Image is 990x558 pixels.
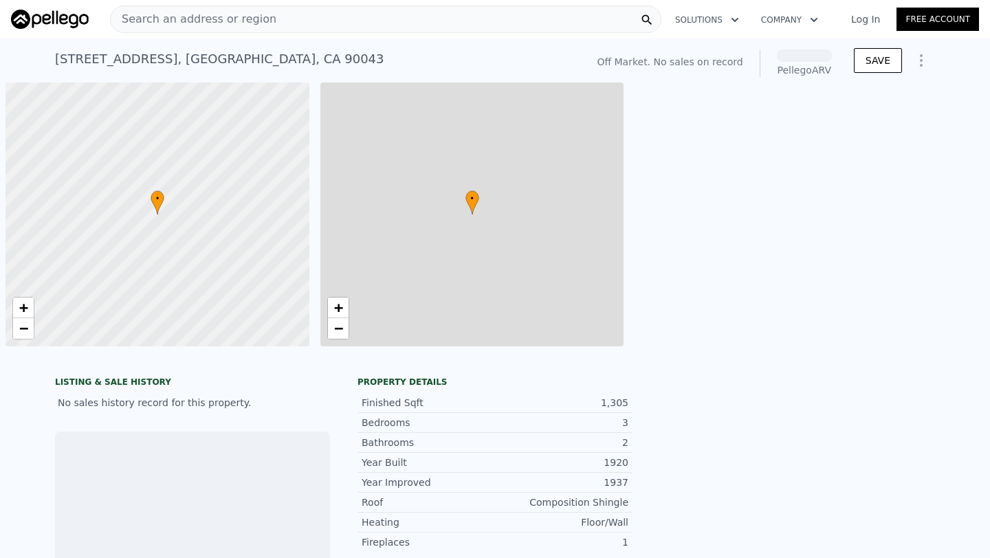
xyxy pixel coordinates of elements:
[465,192,479,205] span: •
[495,476,628,489] div: 1937
[495,396,628,410] div: 1,305
[362,495,495,509] div: Roof
[55,49,384,69] div: [STREET_ADDRESS] , [GEOGRAPHIC_DATA] , CA 90043
[362,396,495,410] div: Finished Sqft
[896,8,979,31] a: Free Account
[495,436,628,449] div: 2
[664,8,750,32] button: Solutions
[13,298,34,318] a: Zoom in
[151,192,164,205] span: •
[362,416,495,429] div: Bedrooms
[333,299,342,316] span: +
[495,515,628,529] div: Floor/Wall
[362,456,495,469] div: Year Built
[495,456,628,469] div: 1920
[854,48,902,73] button: SAVE
[357,377,632,388] div: Property details
[907,47,935,74] button: Show Options
[495,416,628,429] div: 3
[55,377,330,390] div: LISTING & SALE HISTORY
[151,190,164,214] div: •
[19,320,28,337] span: −
[465,190,479,214] div: •
[777,63,832,77] div: Pellego ARV
[333,320,342,337] span: −
[362,436,495,449] div: Bathrooms
[362,515,495,529] div: Heating
[11,10,89,29] img: Pellego
[362,535,495,549] div: Fireplaces
[495,495,628,509] div: Composition Shingle
[597,55,742,69] div: Off Market. No sales on record
[13,318,34,339] a: Zoom out
[495,535,628,549] div: 1
[328,298,349,318] a: Zoom in
[55,390,330,415] div: No sales history record for this property.
[750,8,829,32] button: Company
[111,11,276,27] span: Search an address or region
[328,318,349,339] a: Zoom out
[19,299,28,316] span: +
[362,476,495,489] div: Year Improved
[835,12,896,26] a: Log In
